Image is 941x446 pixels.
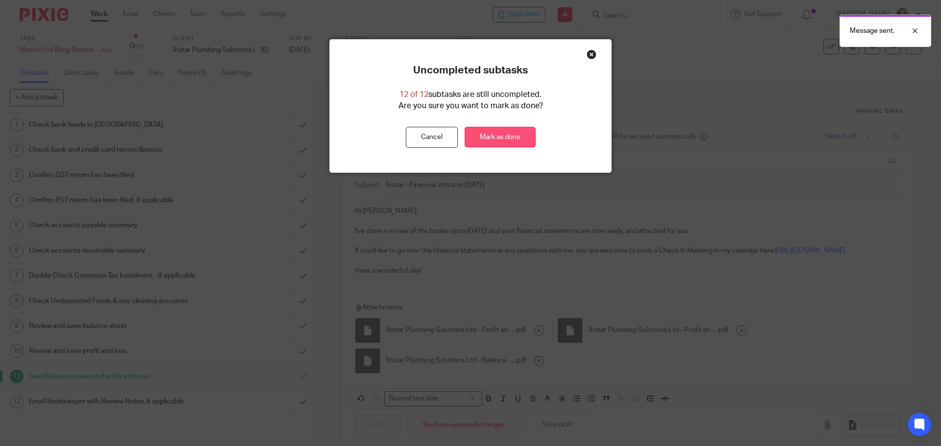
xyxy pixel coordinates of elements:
[850,26,894,36] p: Message sent.
[465,127,536,148] a: Mark as done
[398,100,543,112] p: Are you sure you want to mark as done?
[406,127,458,148] button: Cancel
[587,49,596,59] div: Close this dialog window
[399,89,542,100] p: subtasks are still uncompleted.
[399,91,428,98] span: 12 of 12
[413,64,528,77] p: Uncompleted subtasks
